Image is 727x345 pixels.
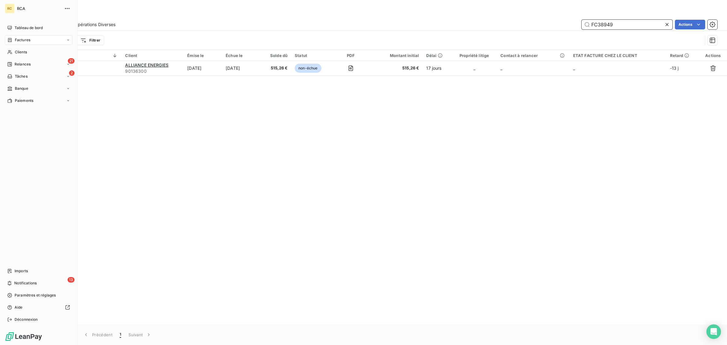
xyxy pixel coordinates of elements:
span: _ [573,65,575,71]
span: 515,26 € [373,65,419,71]
button: 1 [116,328,125,341]
span: Relances [15,62,31,67]
span: Tâches [15,74,28,79]
span: ALLIANCE ENERGIES [125,62,168,68]
span: 1 [120,332,121,338]
span: non-échue [295,64,321,73]
span: Paramètres et réglages [15,293,56,298]
span: -13 j [670,65,679,71]
span: 90136300 [125,68,180,74]
span: 13 [68,277,75,283]
div: Retard [670,53,695,58]
span: Factures [15,37,30,43]
span: _ [500,65,502,71]
input: Rechercher [582,20,672,29]
div: Délai [426,53,448,58]
div: Émise le [187,53,218,58]
td: [DATE] [184,61,222,75]
div: Solde dû [264,53,287,58]
span: 515,26 € [264,65,287,71]
div: Échue le [226,53,257,58]
span: Imports [15,268,28,274]
span: RCA [17,6,61,11]
div: Actions [703,53,723,58]
div: Propriété litige [455,53,493,58]
div: ETAT FACTURE CHEZ LE CLIENT [573,53,663,58]
span: 21 [68,58,75,64]
button: Actions [675,20,705,29]
span: Clients [15,49,27,55]
span: 2 [69,70,75,76]
span: _ [473,65,475,71]
span: Paiements [15,98,33,103]
button: Suivant [125,328,155,341]
div: Contact à relancer [500,53,566,58]
div: Open Intercom Messenger [706,324,721,339]
button: Précédent [79,328,116,341]
span: Tableau de bord [15,25,43,31]
span: Banque [15,86,28,91]
span: Déconnexion [15,317,38,322]
td: 17 jours [423,61,452,75]
div: Statut [295,53,329,58]
span: Aide [15,305,23,310]
div: RC [5,4,15,13]
span: Opérations Diverses [75,22,115,28]
span: Notifications [14,280,37,286]
a: Aide [5,303,72,312]
div: Montant initial [373,53,419,58]
div: Client [125,53,180,58]
div: PDF [336,53,365,58]
td: [DATE] [222,61,261,75]
img: Logo LeanPay [5,332,42,341]
button: Filtrer [76,35,104,45]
